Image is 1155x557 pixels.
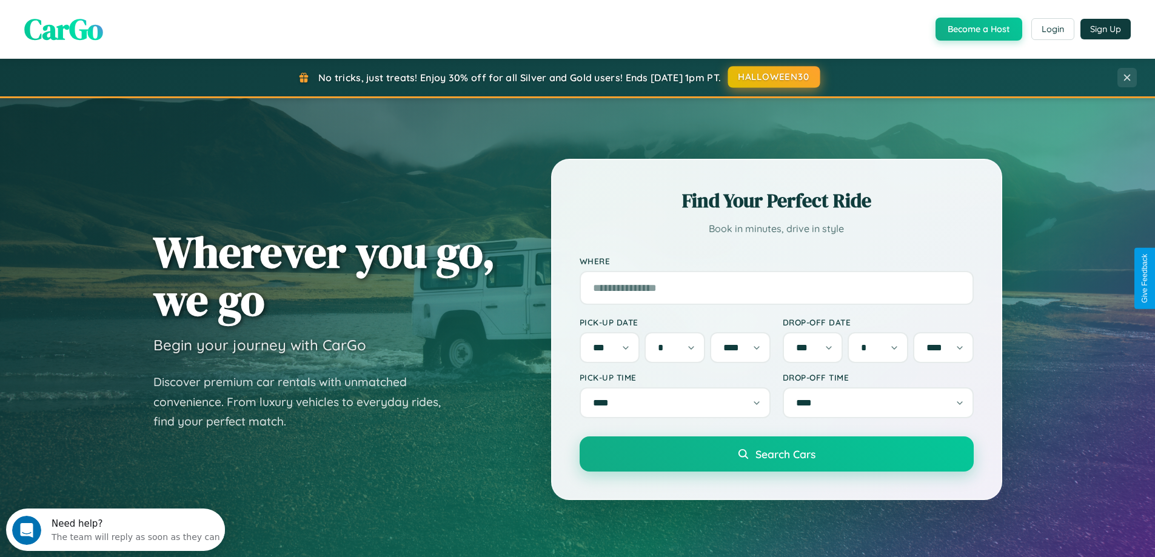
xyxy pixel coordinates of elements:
[580,220,974,238] p: Book in minutes, drive in style
[5,5,226,38] div: Open Intercom Messenger
[783,317,974,327] label: Drop-off Date
[318,72,721,84] span: No tricks, just treats! Enjoy 30% off for all Silver and Gold users! Ends [DATE] 1pm PT.
[153,336,366,354] h3: Begin your journey with CarGo
[12,516,41,545] iframe: Intercom live chat
[728,66,820,88] button: HALLOWEEN30
[45,20,214,33] div: The team will reply as soon as they can
[153,228,495,324] h1: Wherever you go, we go
[783,372,974,382] label: Drop-off Time
[580,372,771,382] label: Pick-up Time
[580,256,974,266] label: Where
[936,18,1022,41] button: Become a Host
[580,436,974,472] button: Search Cars
[45,10,214,20] div: Need help?
[1140,254,1149,303] div: Give Feedback
[1031,18,1074,40] button: Login
[580,317,771,327] label: Pick-up Date
[755,447,815,461] span: Search Cars
[580,187,974,214] h2: Find Your Perfect Ride
[153,372,457,432] p: Discover premium car rentals with unmatched convenience. From luxury vehicles to everyday rides, ...
[6,509,225,551] iframe: Intercom live chat discovery launcher
[24,9,103,49] span: CarGo
[1080,19,1131,39] button: Sign Up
